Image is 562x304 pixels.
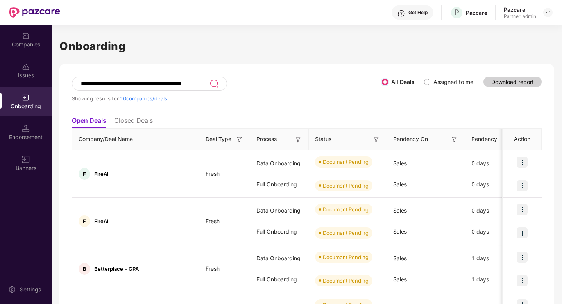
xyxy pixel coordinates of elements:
span: Sales [393,276,407,283]
label: All Deals [391,79,415,85]
img: svg+xml;base64,PHN2ZyBpZD0iQ29tcGFuaWVzIiB4bWxucz0iaHR0cDovL3d3dy53My5vcmcvMjAwMC9zdmciIHdpZHRoPS... [22,32,30,40]
img: icon [517,204,528,215]
span: Sales [393,160,407,166]
div: Pazcare [466,9,487,16]
div: 0 days [465,221,524,242]
div: Document Pending [323,158,369,166]
span: Sales [393,207,407,214]
img: svg+xml;base64,PHN2ZyB3aWR0aD0iMTYiIGhlaWdodD0iMTYiIHZpZXdCb3g9IjAgMCAxNiAxNiIgZmlsbD0ibm9uZSIgeG... [236,136,243,143]
div: Full Onboarding [250,174,309,195]
span: Betterplace - GPA [94,266,139,272]
li: Open Deals [72,116,106,128]
img: svg+xml;base64,PHN2ZyB3aWR0aD0iMjAiIGhlaWdodD0iMjAiIHZpZXdCb3g9IjAgMCAyMCAyMCIgZmlsbD0ibm9uZSIgeG... [22,94,30,102]
img: svg+xml;base64,PHN2ZyBpZD0iSXNzdWVzX2Rpc2FibGVkIiB4bWxucz0iaHR0cDovL3d3dy53My5vcmcvMjAwMC9zdmciIH... [22,63,30,71]
li: Closed Deals [114,116,153,128]
img: icon [517,275,528,286]
img: icon [517,227,528,238]
div: 0 days [465,174,524,195]
div: Get Help [408,9,428,16]
img: svg+xml;base64,PHN2ZyBpZD0iRHJvcGRvd24tMzJ4MzIiIHhtbG5zPSJodHRwOi8vd3d3LnczLm9yZy8yMDAwL3N2ZyIgd2... [545,9,551,16]
div: 1 days [465,248,524,269]
span: Deal Type [206,135,231,143]
img: svg+xml;base64,PHN2ZyB3aWR0aD0iMTQuNSIgaGVpZ2h0PSIxNC41IiB2aWV3Qm94PSIwIDAgMTYgMTYiIGZpbGw9Im5vbm... [22,125,30,132]
div: Document Pending [323,229,369,237]
th: Company/Deal Name [72,129,199,150]
div: Data Onboarding [250,153,309,174]
label: Assigned to me [433,79,473,85]
span: 10 companies/deals [120,95,167,102]
img: icon [517,252,528,263]
div: 0 days [465,200,524,221]
th: Action [503,129,542,150]
img: svg+xml;base64,PHN2ZyB3aWR0aD0iMTYiIGhlaWdodD0iMTYiIHZpZXdCb3g9IjAgMCAxNiAxNiIgZmlsbD0ibm9uZSIgeG... [451,136,458,143]
h1: Onboarding [59,38,554,55]
div: Document Pending [323,253,369,261]
div: Data Onboarding [250,200,309,221]
div: Data Onboarding [250,248,309,269]
span: Pendency [471,135,511,143]
span: Status [315,135,331,143]
div: Document Pending [323,277,369,284]
img: svg+xml;base64,PHN2ZyB3aWR0aD0iMTYiIGhlaWdodD0iMTYiIHZpZXdCb3g9IjAgMCAxNiAxNiIgZmlsbD0ibm9uZSIgeG... [22,156,30,163]
button: Download report [483,77,542,87]
div: Document Pending [323,206,369,213]
span: FireAI [94,218,109,224]
div: Document Pending [323,182,369,190]
span: Fresh [199,170,226,177]
div: 0 days [465,153,524,174]
img: svg+xml;base64,PHN2ZyB3aWR0aD0iMTYiIGhlaWdodD0iMTYiIHZpZXdCb3g9IjAgMCAxNiAxNiIgZmlsbD0ibm9uZSIgeG... [372,136,380,143]
span: P [454,8,459,17]
span: Fresh [199,218,226,224]
div: Settings [18,286,43,293]
img: svg+xml;base64,PHN2ZyBpZD0iU2V0dGluZy0yMHgyMCIgeG1sbnM9Imh0dHA6Ly93d3cudzMub3JnLzIwMDAvc3ZnIiB3aW... [8,286,16,293]
img: svg+xml;base64,PHN2ZyB3aWR0aD0iMjQiIGhlaWdodD0iMjUiIHZpZXdCb3g9IjAgMCAyNCAyNSIgZmlsbD0ibm9uZSIgeG... [209,79,218,88]
span: Pendency On [393,135,428,143]
th: Pendency [465,129,524,150]
div: Partner_admin [504,13,536,20]
div: F [79,215,90,227]
span: Sales [393,228,407,235]
span: FireAI [94,171,109,177]
div: Showing results for [72,95,382,102]
div: F [79,168,90,180]
img: svg+xml;base64,PHN2ZyBpZD0iSGVscC0zMngzMiIgeG1sbnM9Imh0dHA6Ly93d3cudzMub3JnLzIwMDAvc3ZnIiB3aWR0aD... [397,9,405,17]
span: Sales [393,181,407,188]
img: icon [517,157,528,168]
div: B [79,263,90,275]
img: icon [517,180,528,191]
span: Sales [393,255,407,261]
div: Full Onboarding [250,269,309,290]
img: New Pazcare Logo [9,7,60,18]
div: Pazcare [504,6,536,13]
span: Fresh [199,265,226,272]
div: 1 days [465,269,524,290]
span: Process [256,135,277,143]
div: Full Onboarding [250,221,309,242]
img: svg+xml;base64,PHN2ZyB3aWR0aD0iMTYiIGhlaWdodD0iMTYiIHZpZXdCb3g9IjAgMCAxNiAxNiIgZmlsbD0ibm9uZSIgeG... [294,136,302,143]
